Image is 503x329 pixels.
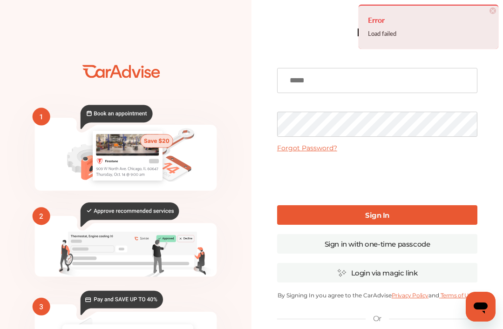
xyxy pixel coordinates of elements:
a: Privacy Policy [392,292,428,299]
a: Forgot Password? [277,144,337,152]
p: By Signing In you agree to the CarAdvise and . [277,292,477,299]
iframe: Button to launch messaging window [466,292,496,322]
p: Or [373,314,381,324]
a: Terms of Use [439,292,476,299]
h4: Error [368,13,489,27]
div: Load failed [368,27,489,40]
a: Sign in with one-time passcode [277,234,477,254]
a: Sign In [277,205,477,225]
span: × [489,7,496,14]
img: magic_icon.32c66aac.svg [337,269,347,277]
a: Login via magic link [277,263,477,282]
iframe: reCAPTCHA [306,160,448,196]
b: Sign In [365,211,389,220]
